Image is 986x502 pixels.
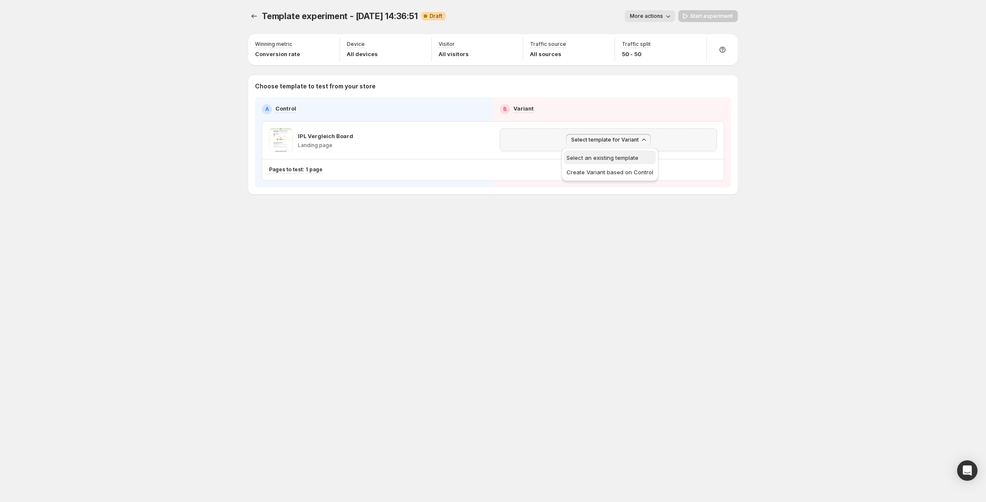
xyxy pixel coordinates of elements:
div: Open Intercom Messenger [957,460,977,481]
p: IPL Vergleich Board [298,132,353,140]
p: Conversion rate [255,50,300,58]
button: Experiments [248,10,260,22]
p: Winning metric [255,41,292,48]
p: Landing page [298,142,353,149]
p: Traffic split [622,41,651,48]
img: IPL Vergleich Board [269,128,293,152]
p: All visitors [439,50,469,58]
p: 50 - 50 [622,50,651,58]
h2: A [265,106,269,113]
p: Device [347,41,365,48]
button: Create Variant based on Control [564,165,656,179]
span: Template experiment - [DATE] 14:36:51 [262,11,418,21]
p: All devices [347,50,378,58]
p: Control [275,104,296,113]
span: Draft [430,13,442,20]
p: All sources [530,50,566,58]
h2: B [503,106,507,113]
p: Traffic source [530,41,566,48]
button: More actions [625,10,675,22]
p: Visitor [439,41,455,48]
button: Select template for Variant [566,134,651,146]
span: Select an existing template [567,154,638,161]
button: Select an existing template [564,150,656,164]
p: Choose template to test from your store [255,82,731,91]
span: Create Variant based on Control [567,169,653,176]
p: Variant [513,104,534,113]
span: More actions [630,13,663,20]
p: Pages to test: 1 page [269,166,323,173]
span: Select template for Variant [571,136,639,143]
